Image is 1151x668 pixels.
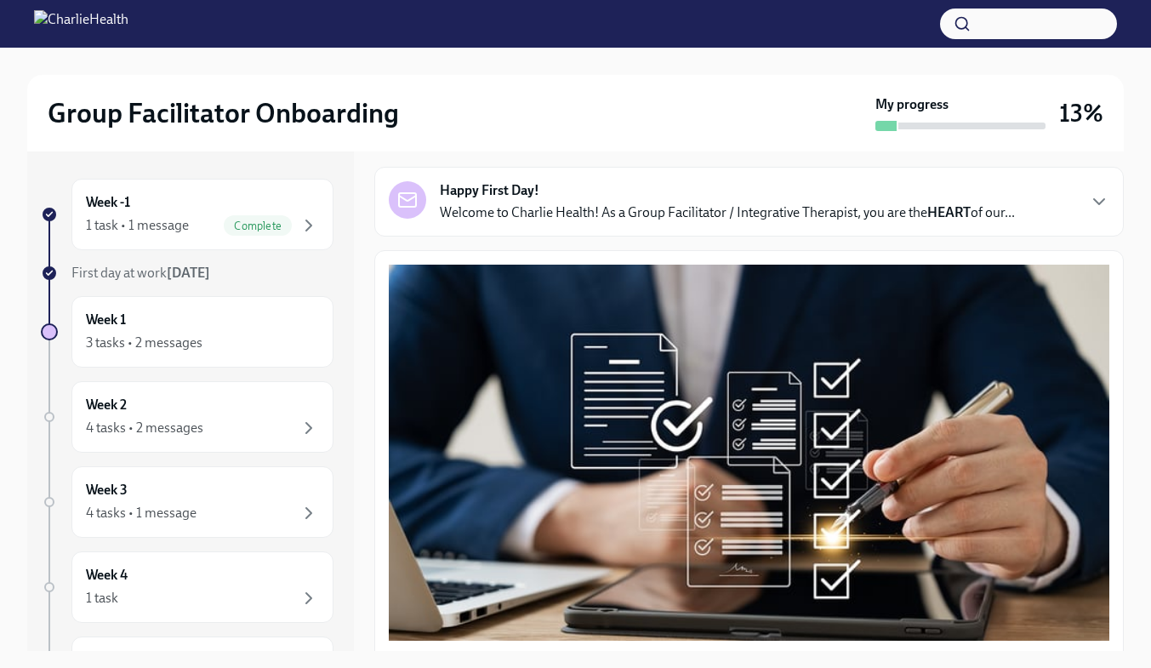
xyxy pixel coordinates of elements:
strong: Happy First Day! [440,181,539,200]
div: 4 tasks • 1 message [86,504,197,522]
span: Complete [224,220,292,232]
h6: Week 1 [86,311,126,329]
h6: Week 2 [86,396,127,414]
h6: Week -1 [86,193,130,212]
h2: Group Facilitator Onboarding [48,96,399,130]
a: Week 34 tasks • 1 message [41,466,333,538]
strong: My progress [875,95,949,114]
img: CharlieHealth [34,10,128,37]
a: Week 24 tasks • 2 messages [41,381,333,453]
h3: 13% [1059,98,1103,128]
a: First day at work[DATE] [41,264,333,283]
div: 1 task [86,589,118,608]
span: First day at work [71,265,210,281]
button: Zoom image [389,265,1109,641]
div: 1 task • 1 message [86,216,189,235]
h6: Week 4 [86,566,128,585]
div: 3 tasks • 2 messages [86,334,202,352]
a: Week -11 task • 1 messageComplete [41,179,333,250]
div: 4 tasks • 2 messages [86,419,203,437]
h6: Week 3 [86,481,128,500]
strong: HEART [927,204,971,220]
a: Week 41 task [41,551,333,623]
p: Welcome to Charlie Health! As a Group Facilitator / Integrative Therapist, you are the of our... [440,203,1015,222]
a: Week 13 tasks • 2 messages [41,296,333,368]
strong: [DATE] [167,265,210,281]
